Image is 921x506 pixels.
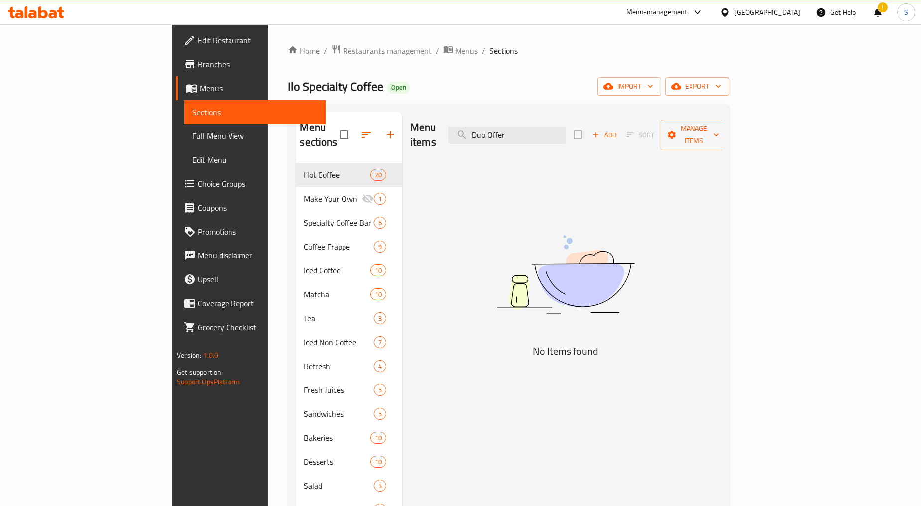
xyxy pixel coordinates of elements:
[387,83,410,92] span: Open
[192,130,318,142] span: Full Menu View
[304,480,373,492] span: Salad
[296,474,402,498] div: Salad3
[436,45,439,57] li: /
[354,123,378,147] span: Sort sections
[288,75,383,98] span: Ilo Specialty Coffee
[176,244,326,267] a: Menu disclaimer
[296,330,402,354] div: Iced Non Coffee7
[296,258,402,282] div: Iced Coffee10
[198,226,318,238] span: Promotions
[904,7,908,18] span: S
[441,209,690,341] img: dish.svg
[304,169,370,181] span: Hot Coffee
[605,80,653,93] span: import
[374,362,386,371] span: 4
[198,273,318,285] span: Upsell
[200,82,318,94] span: Menus
[661,120,727,150] button: Manage items
[304,360,373,372] span: Refresh
[304,312,373,324] div: Tea
[374,194,386,204] span: 1
[176,76,326,100] a: Menus
[184,100,326,124] a: Sections
[597,77,661,96] button: import
[198,250,318,261] span: Menu disclaimer
[374,384,386,396] div: items
[626,6,688,18] div: Menu-management
[192,154,318,166] span: Edit Menu
[198,321,318,333] span: Grocery Checklist
[665,77,729,96] button: export
[588,127,620,143] button: Add
[304,241,373,253] span: Coffee Frappe
[177,376,240,388] a: Support.OpsPlatform
[176,267,326,291] a: Upsell
[304,408,373,420] span: Sandwiches
[176,315,326,339] a: Grocery Checklist
[304,288,370,300] div: Matcha
[588,127,620,143] span: Add item
[296,402,402,426] div: Sandwiches5
[370,264,386,276] div: items
[441,343,690,359] h5: No Items found
[374,336,386,348] div: items
[304,193,361,205] span: Make Your Own
[296,211,402,235] div: Specialty Coffee Bar6
[203,349,219,362] span: 1.0.0
[296,187,402,211] div: Make Your Own1
[304,264,370,276] span: Iced Coffee
[198,58,318,70] span: Branches
[198,34,318,46] span: Edit Restaurant
[192,106,318,118] span: Sections
[374,409,386,419] span: 5
[198,297,318,309] span: Coverage Report
[378,123,402,147] button: Add section
[371,433,386,443] span: 10
[387,82,410,94] div: Open
[673,80,721,93] span: export
[734,7,800,18] div: [GEOGRAPHIC_DATA]
[410,120,436,150] h2: Menu items
[374,408,386,420] div: items
[374,193,386,205] div: items
[296,235,402,258] div: Coffee Frappe9
[374,360,386,372] div: items
[374,480,386,492] div: items
[304,217,373,229] div: Specialty Coffee Bar
[374,481,386,491] span: 3
[374,241,386,253] div: items
[296,163,402,187] div: Hot Coffee20
[334,125,354,145] span: Select all sections
[304,384,373,396] span: Fresh Juices
[296,378,402,402] div: Fresh Juices5
[370,169,386,181] div: items
[304,456,370,468] div: Desserts
[370,456,386,468] div: items
[591,129,618,141] span: Add
[304,432,370,444] div: Bakeries
[620,127,661,143] span: Select section first
[370,288,386,300] div: items
[184,148,326,172] a: Edit Menu
[374,218,386,228] span: 6
[304,336,373,348] span: Iced Non Coffee
[443,44,478,57] a: Menus
[288,44,729,57] nav: breadcrumb
[374,217,386,229] div: items
[184,124,326,148] a: Full Menu View
[296,282,402,306] div: Matcha10
[374,338,386,347] span: 7
[455,45,478,57] span: Menus
[489,45,518,57] span: Sections
[296,354,402,378] div: Refresh4
[177,366,223,379] span: Get support on:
